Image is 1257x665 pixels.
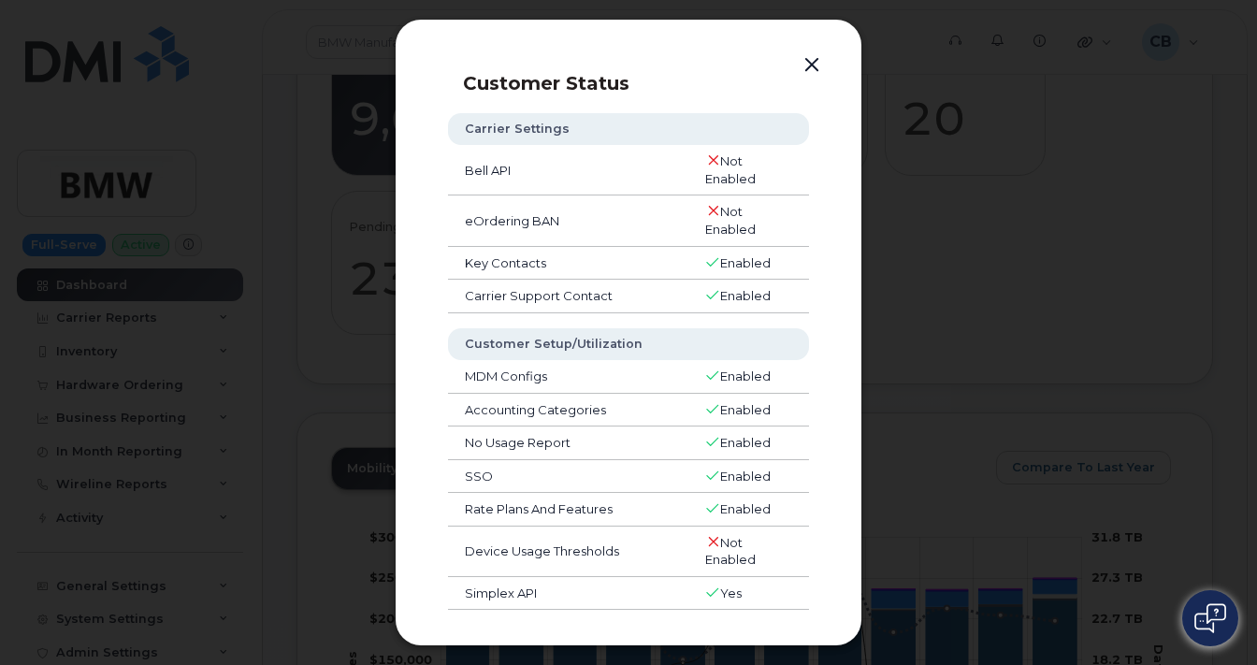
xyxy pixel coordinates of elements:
span: Enabled [720,369,771,383]
span: Enabled [720,469,771,484]
span: Not Enabled [705,535,756,568]
td: Bell API [448,145,688,195]
th: Customer Setup/Utilization [448,328,809,360]
span: Enabled [720,435,771,450]
td: Key Contacts [448,247,688,281]
span: Enabled [720,402,771,417]
td: SSO [448,460,688,494]
td: Carrier Support Contact [448,280,688,313]
p: Customer Status [463,72,828,94]
td: Device Usage Thresholds [448,527,688,577]
span: Enabled [720,255,771,270]
span: Not Enabled [705,153,756,186]
td: Simplex API [448,577,688,611]
td: Accounts Payable Contact [448,610,688,643]
span: Not Enabled [705,204,756,237]
td: MDM Configs [448,360,688,394]
th: Carrier Settings [448,113,809,145]
span: Enabled [720,288,771,303]
span: Enabled [720,501,771,516]
td: Accounting Categories [448,394,688,427]
img: Open chat [1194,603,1226,633]
td: Rate Plans And Features [448,493,688,527]
span: Yes [720,585,742,600]
td: No Usage Report [448,426,688,460]
td: eOrdering BAN [448,195,688,246]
